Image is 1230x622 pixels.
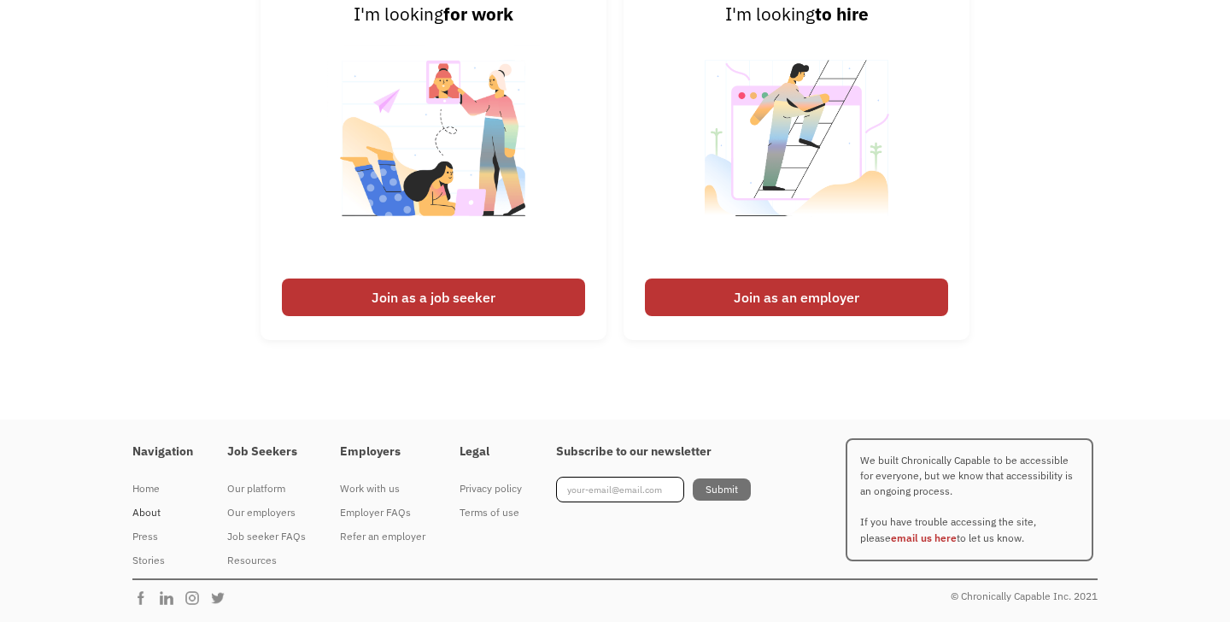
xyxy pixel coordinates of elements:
[460,478,522,499] div: Privacy policy
[282,1,585,28] div: I'm looking
[443,3,513,26] strong: for work
[227,525,306,549] a: Job seeker FAQs
[846,438,1093,561] p: We built Chronically Capable to be accessible for everyone, but we know that accessibility is an ...
[132,526,193,547] div: Press
[282,279,585,316] div: Join as a job seeker
[327,28,540,270] img: Illustrated image of people looking for work
[556,477,751,502] form: Footer Newsletter
[158,590,184,607] img: Chronically Capable Linkedin Page
[690,28,903,270] img: Illustrated image of someone looking to hire
[227,549,306,572] a: Resources
[556,477,684,502] input: your-email@email.com
[227,550,306,571] div: Resources
[184,590,209,607] img: Chronically Capable Instagram Page
[645,1,948,28] div: I'm looking
[340,502,425,523] div: Employer FAQs
[891,531,957,544] a: email us here
[340,501,425,525] a: Employer FAQs
[460,502,522,523] div: Terms of use
[132,477,193,501] a: Home
[460,501,522,525] a: Terms of use
[340,444,425,460] h4: Employers
[132,549,193,572] a: Stories
[227,478,306,499] div: Our platform
[460,477,522,501] a: Privacy policy
[340,478,425,499] div: Work with us
[227,502,306,523] div: Our employers
[556,444,751,460] h4: Subscribe to our newsletter
[340,526,425,547] div: Refer an employer
[227,477,306,501] a: Our platform
[227,526,306,547] div: Job seeker FAQs
[227,501,306,525] a: Our employers
[132,525,193,549] a: Press
[132,501,193,525] a: About
[209,590,235,607] img: Chronically Capable Twitter Page
[951,586,1098,607] div: © Chronically Capable Inc. 2021
[132,478,193,499] div: Home
[340,477,425,501] a: Work with us
[460,444,522,460] h4: Legal
[340,525,425,549] a: Refer an employer
[132,502,193,523] div: About
[132,550,193,571] div: Stories
[815,3,869,26] strong: to hire
[693,478,751,501] input: Submit
[132,590,158,607] img: Chronically Capable Facebook Page
[227,444,306,460] h4: Job Seekers
[645,279,948,316] div: Join as an employer
[132,444,193,460] h4: Navigation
